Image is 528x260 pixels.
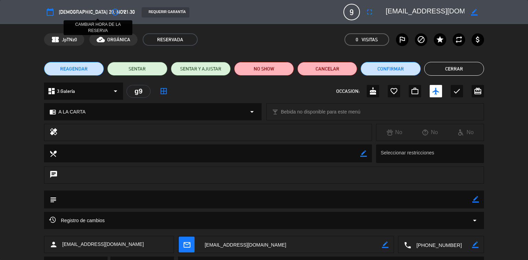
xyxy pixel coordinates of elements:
[159,87,168,95] i: border_all
[234,62,294,76] button: NO SHOW
[46,8,54,16] i: calendar_today
[382,241,388,248] i: border_color
[49,196,57,203] i: subject
[411,87,419,95] i: work_outline
[57,87,75,95] span: 3.Galería
[448,128,484,137] div: No
[365,8,374,16] i: fullscreen
[336,87,360,95] span: OCCASION:
[60,65,88,73] span: REAGENDAR
[432,87,440,95] i: airplanemode_active
[474,87,482,95] i: card_giftcard
[62,240,144,248] span: [EMAIL_ADDRESS][DOMAIN_NAME]
[360,150,367,157] i: border_color
[107,36,130,44] span: ORGÁNICA
[472,241,478,248] i: border_color
[453,87,461,95] i: check
[281,108,360,116] span: Bebida no disponible para este menú
[49,216,105,225] span: Registro de cambios
[111,8,119,16] i: access_time
[343,4,360,20] span: 9
[471,9,477,15] i: border_color
[124,8,135,16] span: 21:30
[49,128,58,137] i: healing
[248,108,256,116] i: arrow_drop_down
[49,150,57,157] i: local_dining
[376,128,412,137] div: No
[404,241,411,249] i: local_phone
[369,87,377,95] i: cake
[109,6,121,18] button: access_time
[49,170,58,180] i: chat
[436,35,444,44] i: star
[59,8,126,16] span: [DEMOGRAPHIC_DATA] 20, nov.
[171,62,231,76] button: SENTAR Y AJUSTAR
[472,196,479,203] i: border_color
[361,62,420,76] button: Confirmar
[363,6,376,18] button: fullscreen
[58,108,86,116] span: A LA CARTA
[47,87,56,95] i: dashboard
[183,241,190,248] i: mail_outline
[44,62,104,76] button: REAGENDAR
[126,85,151,98] div: g9
[297,62,357,76] button: Cancelar
[111,87,120,95] i: arrow_drop_down
[272,109,278,115] i: local_bar
[474,35,482,44] i: attach_money
[362,36,378,44] em: Visitas
[455,35,463,44] i: repeat
[51,35,59,44] span: confirmation_number
[417,35,425,44] i: block
[64,20,132,35] div: CAMBIAR HORA DE LA RESERVA
[471,216,479,225] i: arrow_drop_down
[390,87,398,95] i: favorite_border
[398,35,406,44] i: outlined_flag
[107,62,167,76] button: SENTAR
[143,33,198,46] span: RESERVADA
[142,7,189,18] div: REQUERIR GARANTÍA
[412,128,448,137] div: No
[356,36,358,44] span: 0
[49,109,56,115] i: chrome_reader_mode
[424,62,484,76] button: Cerrar
[44,6,56,18] button: calendar_today
[49,240,58,249] i: person
[62,36,77,44] span: JpTNz0
[97,35,105,44] i: cloud_done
